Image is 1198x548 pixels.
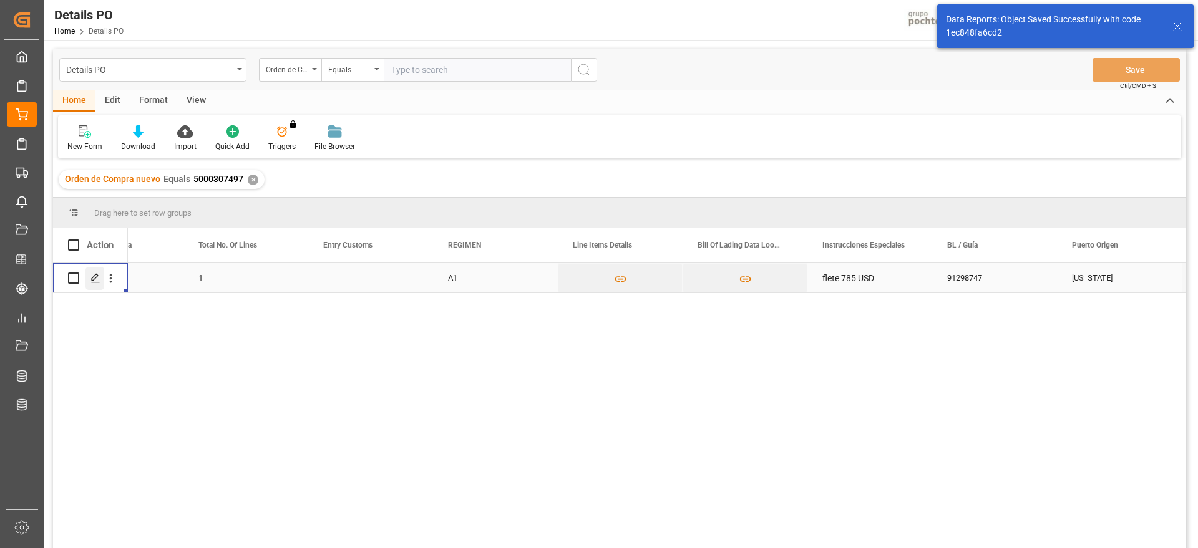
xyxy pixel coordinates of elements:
[174,141,197,152] div: Import
[67,141,102,152] div: New Form
[1072,241,1118,249] span: Puerto Origen
[54,6,124,24] div: Details PO
[198,241,257,249] span: Total No. Of Lines
[193,174,243,184] span: 5000307497
[1120,81,1156,90] span: Ctrl/CMD + S
[571,58,597,82] button: search button
[947,241,978,249] span: BL / Guía
[215,141,250,152] div: Quick Add
[163,174,190,184] span: Equals
[130,90,177,112] div: Format
[266,61,308,75] div: Orden de Compra nuevo
[904,9,966,31] img: pochtecaImg.jpg_1689854062.jpg
[54,27,75,36] a: Home
[1057,263,1182,292] div: [US_STATE]
[87,239,114,251] div: Action
[65,174,160,184] span: Orden de Compra nuevo
[53,263,128,293] div: Press SPACE to select this row.
[946,13,1161,39] div: Data Reports: Object Saved Successfully with code 1ec848fa6cd2
[822,264,917,292] p: flete 785 USD
[121,141,155,152] div: Download
[59,58,246,82] button: open menu
[384,58,571,82] input: Type to search
[66,61,233,77] div: Details PO
[822,241,905,249] span: Instrucciones Especiales
[94,208,192,218] span: Drag here to set row groups
[183,263,308,292] div: 1
[328,61,371,75] div: Equals
[932,263,1057,292] div: 91298747
[323,241,373,249] span: Entry Customs
[177,90,215,112] div: View
[698,241,781,249] span: Bill Of Lading Data Lookup
[248,175,258,185] div: ✕
[433,263,558,292] div: A1
[53,90,95,112] div: Home
[573,241,632,249] span: Line Items Details
[448,241,481,249] span: REGIMEN
[1093,58,1180,82] button: Save
[259,58,321,82] button: open menu
[95,90,130,112] div: Edit
[321,58,384,82] button: open menu
[314,141,355,152] div: File Browser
